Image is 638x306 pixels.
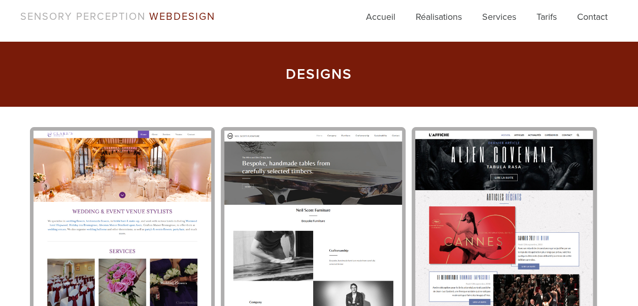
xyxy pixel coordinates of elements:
[20,11,215,23] a: SENSORY PERCEPTION WEBDESIGN
[91,67,548,81] h3: DESIGNS
[416,10,462,30] a: Réalisations
[482,10,516,30] a: Services
[149,11,215,23] span: WEBDESIGN
[20,11,146,23] span: SENSORY PERCEPTION
[536,10,557,30] a: Tarifs
[577,10,608,30] a: Contact
[366,10,395,30] a: Accueil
